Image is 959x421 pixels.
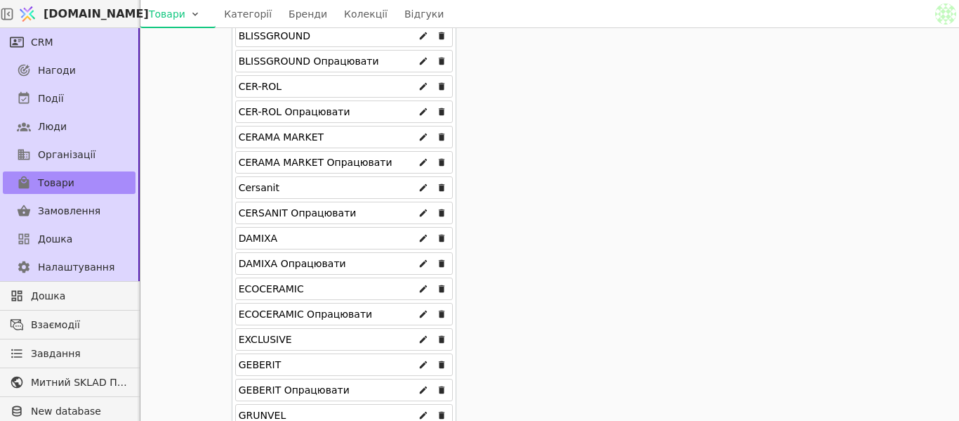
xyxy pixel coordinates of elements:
span: [DOMAIN_NAME] [44,6,149,22]
img: 265d6d96d7e23aa92801cf2464590ab8 [935,4,956,25]
div: BLISSGROUND Опрацювати [239,50,379,72]
div: ECOCERAMIC Опрацювати [239,303,372,325]
span: Замовлення [38,204,100,219]
span: Товари [38,176,74,190]
div: CERAMA MARKET Опрацювати [239,151,392,174]
a: Взаємодії [3,313,135,336]
div: DAMIXA [239,227,278,250]
span: Взаємодії [31,318,128,332]
span: Дошка [31,289,128,304]
span: Налаштування [38,260,114,275]
span: Події [38,91,64,106]
a: Організації [3,143,135,166]
a: Нагоди [3,59,135,82]
div: ECOCERAMIC [239,278,304,300]
a: Дошка [3,285,135,307]
span: Завдання [31,346,81,361]
a: Замовлення [3,200,135,222]
span: CRM [31,35,53,50]
div: CER-ROL [239,75,282,98]
span: New database [31,404,128,419]
a: Митний SKLAD Плитка, сантехніка, меблі до ванни [3,371,135,394]
div: CERAMA MARKET [239,126,324,148]
span: Нагоди [38,63,76,78]
a: Дошка [3,228,135,250]
a: Завдання [3,342,135,365]
a: Події [3,87,135,110]
div: CER-ROL Опрацювати [239,101,350,123]
div: DAMIXA Опрацювати [239,252,346,275]
a: CRM [3,31,135,53]
a: Налаштування [3,256,135,278]
span: Дошка [38,232,72,247]
div: Cersanit [239,176,279,199]
span: Митний SKLAD Плитка, сантехніка, меблі до ванни [31,375,128,390]
a: Люди [3,115,135,138]
span: Люди [38,119,67,134]
div: GEBERIT Опрацювати [239,379,350,401]
div: BLISSGROUND [239,25,310,47]
div: GEBERIT [239,354,282,376]
span: Організації [38,148,95,162]
div: CERSANIT Опрацювати [239,202,357,224]
a: Товари [3,171,135,194]
a: [DOMAIN_NAME] [14,1,140,27]
img: Logo [17,1,38,27]
div: EXCLUSIVE [239,328,292,351]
